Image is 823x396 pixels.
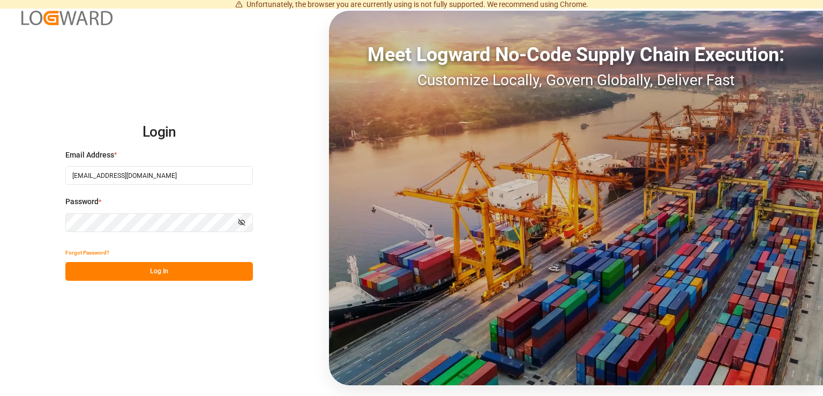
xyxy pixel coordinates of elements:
input: Enter your email [65,166,253,185]
h2: Login [65,115,253,150]
span: Password [65,196,99,207]
div: Customize Locally, Govern Globally, Deliver Fast [329,69,823,92]
div: Meet Logward No-Code Supply Chain Execution: [329,40,823,69]
button: Forgot Password? [65,243,109,262]
span: Email Address [65,150,114,161]
img: Logward_new_orange.png [21,11,113,25]
button: Log In [65,262,253,281]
